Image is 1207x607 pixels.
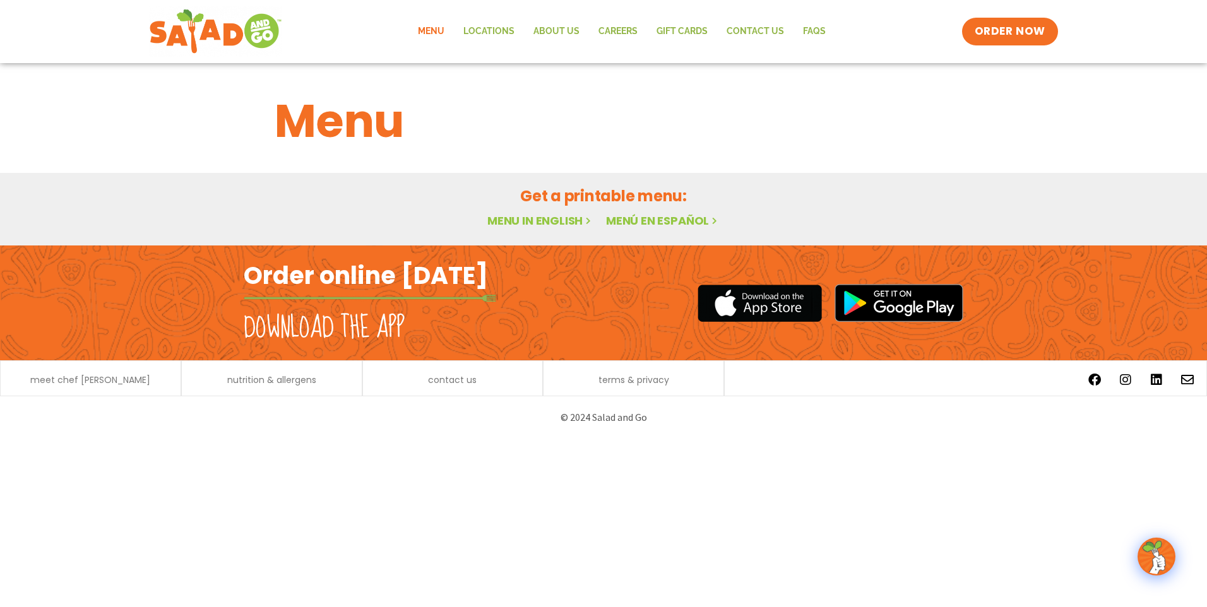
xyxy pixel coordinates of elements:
[835,284,963,322] img: google_play
[408,17,835,46] nav: Menu
[1139,539,1174,574] img: wpChatIcon
[244,295,496,302] img: fork
[250,409,957,426] p: © 2024 Salad and Go
[408,17,454,46] a: Menu
[275,185,932,207] h2: Get a printable menu:
[962,18,1058,45] a: ORDER NOW
[275,87,932,155] h1: Menu
[598,375,669,384] a: terms & privacy
[149,6,282,57] img: new-SAG-logo-768×292
[717,17,794,46] a: Contact Us
[698,283,822,324] img: appstore
[454,17,524,46] a: Locations
[487,213,593,228] a: Menu in English
[244,260,488,291] h2: Order online [DATE]
[227,375,316,384] a: nutrition & allergens
[647,17,717,46] a: GIFT CARDS
[975,24,1045,39] span: ORDER NOW
[606,213,720,228] a: Menú en español
[794,17,835,46] a: FAQs
[30,375,150,384] a: meet chef [PERSON_NAME]
[589,17,647,46] a: Careers
[524,17,589,46] a: About Us
[244,310,405,346] h2: Download the app
[428,375,477,384] a: contact us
